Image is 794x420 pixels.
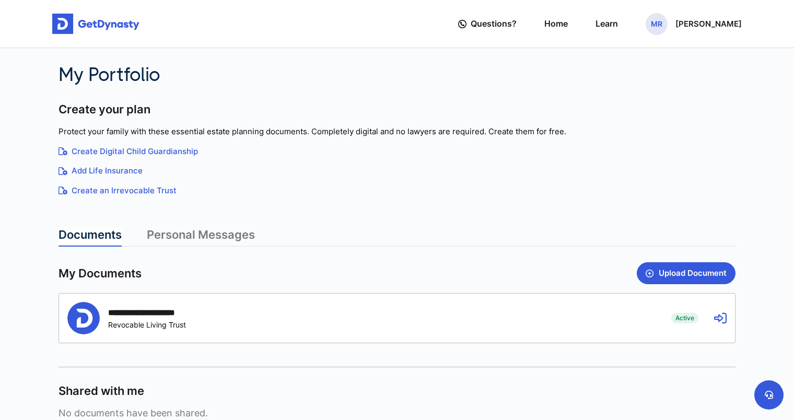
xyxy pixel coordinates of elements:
button: MR[PERSON_NAME] [646,13,742,35]
a: Create an Irrevocable Trust [59,185,735,197]
span: Questions? [471,14,517,33]
a: Home [544,9,568,39]
span: My Documents [59,266,142,281]
a: Add Life Insurance [59,165,735,177]
a: Personal Messages [147,228,255,247]
span: Active [671,313,698,323]
a: Questions? [458,9,517,39]
span: Create your plan [59,102,150,117]
p: [PERSON_NAME] [675,20,742,28]
p: Protect your family with these essential estate planning documents. Completely digital and no law... [59,126,735,138]
a: Documents [59,228,122,247]
div: Revocable Living Trust [108,320,186,329]
span: Shared with me [59,383,144,399]
a: Create Digital Child Guardianship [59,146,735,158]
a: Learn [595,9,618,39]
span: No documents have been shared. [59,407,735,418]
button: Upload Document [637,262,735,284]
span: MR [646,13,668,35]
h2: My Portfolio [59,64,561,86]
img: Get started for free with Dynasty Trust Company [52,14,139,34]
img: Person [67,302,100,334]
